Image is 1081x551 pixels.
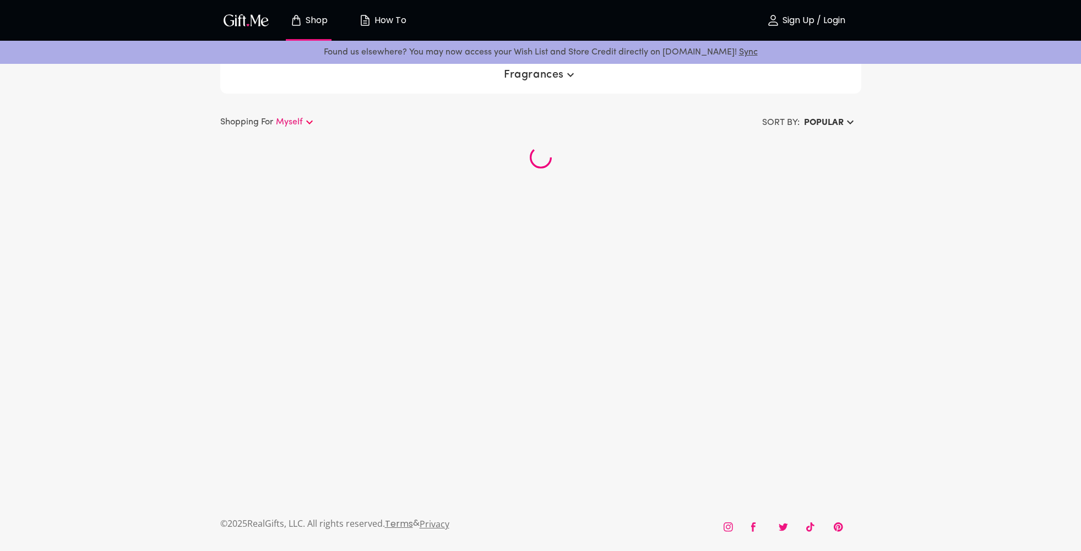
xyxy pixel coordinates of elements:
[372,16,406,25] p: How To
[413,517,420,540] p: &
[499,65,582,85] button: Fragrances
[780,16,845,25] p: Sign Up / Login
[220,116,273,129] p: Shopping For
[751,3,861,38] button: Sign Up / Login
[385,517,413,530] a: Terms
[220,14,272,27] button: GiftMe Logo
[221,12,271,28] img: GiftMe Logo
[739,48,758,57] a: Sync
[420,518,449,530] a: Privacy
[762,116,800,129] h6: SORT BY:
[276,116,303,129] p: Myself
[9,45,1072,59] p: Found us elsewhere? You may now access your Wish List and Store Credit directly on [DOMAIN_NAME]!
[352,3,413,38] button: How To
[504,68,577,81] span: Fragrances
[303,16,328,25] p: Shop
[804,116,844,129] h6: Popular
[358,14,372,27] img: how-to.svg
[220,516,385,531] p: © 2025 RealGifts, LLC. All rights reserved.
[279,3,339,38] button: Store page
[800,113,861,133] button: Popular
